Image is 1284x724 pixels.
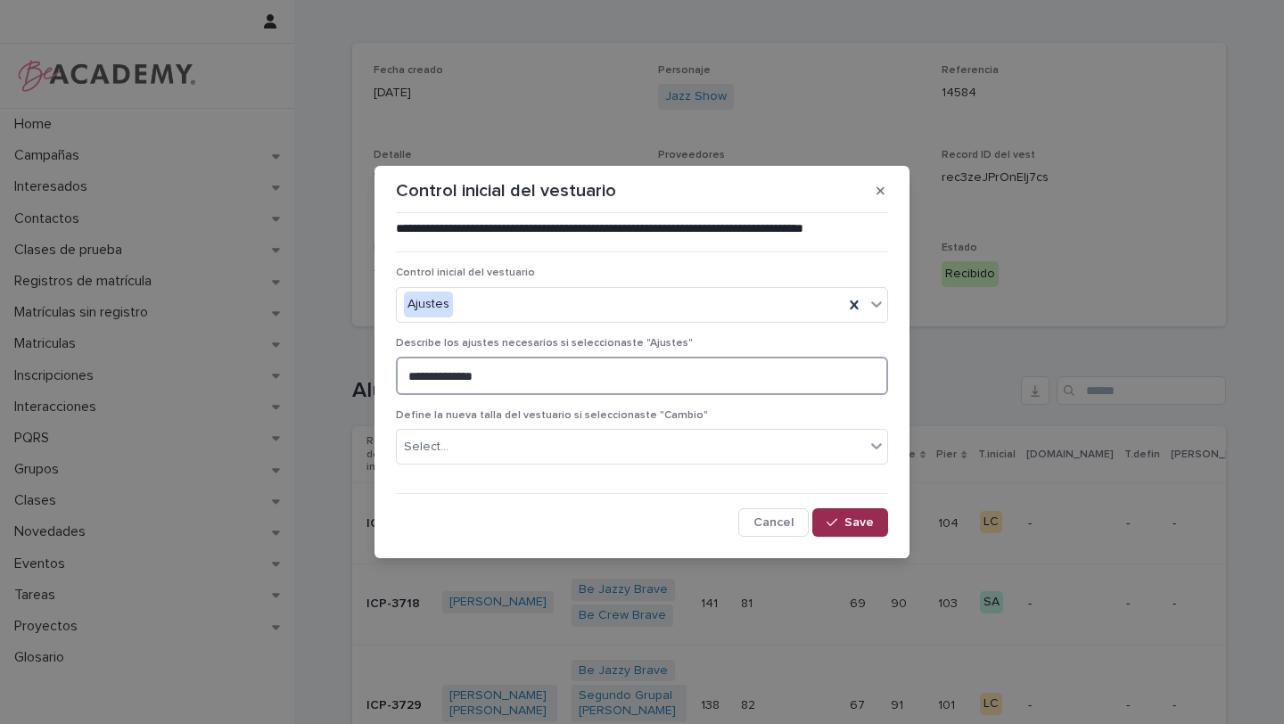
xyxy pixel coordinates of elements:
[844,516,874,529] span: Save
[812,508,888,537] button: Save
[404,292,453,317] div: Ajustes
[396,338,693,349] span: Describe los ajustes necesarios si seleccionaste "Ajustes"
[404,438,449,457] div: Select...
[396,410,708,421] span: Define la nueva talla del vestuario si seleccionaste "Cambio"
[753,516,794,529] span: Cancel
[396,180,616,202] p: Control inicial del vestuario
[396,267,535,278] span: Control inicial del vestuario
[738,508,809,537] button: Cancel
